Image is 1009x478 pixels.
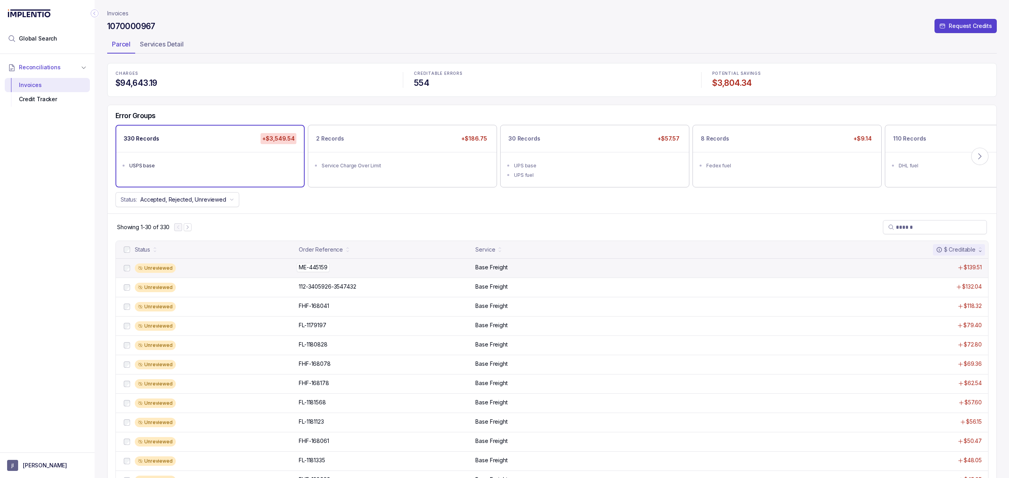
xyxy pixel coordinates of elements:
[475,341,507,348] p: Base Freight
[19,35,57,43] span: Global Search
[963,321,982,329] p: $79.40
[124,458,130,464] input: checkbox-checkbox
[124,265,130,271] input: checkbox-checkbox
[135,302,176,311] div: Unreviewed
[5,59,90,76] button: Reconciliations
[107,9,128,17] a: Invoices
[475,437,507,445] p: Base Freight
[962,283,982,291] p: $132.04
[115,78,392,89] h4: $94,643.19
[949,22,992,30] p: Request Credits
[124,342,130,348] input: checkbox-checkbox
[124,400,130,406] input: checkbox-checkbox
[184,223,192,231] button: Next Page
[112,39,130,49] p: Parcel
[23,461,67,469] p: [PERSON_NAME]
[135,418,176,427] div: Unreviewed
[135,379,176,389] div: Unreviewed
[656,133,681,144] p: +$57.57
[299,379,329,387] p: FHF-168178
[299,283,356,291] p: 112-3405926-3547432
[135,437,176,447] div: Unreviewed
[117,223,169,231] p: Showing 1-30 of 330
[299,341,328,348] p: FL-1180828
[5,76,90,108] div: Reconciliations
[135,341,176,350] div: Unreviewed
[124,246,130,253] input: checkbox-checkbox
[19,63,61,71] span: Reconciliations
[129,162,296,170] div: USPS base
[475,456,507,464] p: Base Freight
[135,283,176,292] div: Unreviewed
[508,135,540,143] p: 30 Records
[475,263,507,271] p: Base Freight
[124,381,130,387] input: checkbox-checkbox
[115,111,156,120] h5: Error Groups
[460,133,489,144] p: +$186.75
[966,418,982,426] p: $56.15
[514,171,680,179] div: UPS fuel
[475,360,507,368] p: Base Freight
[964,302,982,310] p: $118.32
[316,135,344,143] p: 2 Records
[706,162,873,170] div: Fedex fuel
[124,419,130,426] input: checkbox-checkbox
[299,418,324,426] p: FL-1181123
[140,39,184,49] p: Services Detail
[475,283,507,291] p: Base Freight
[514,162,680,170] div: UPS base
[964,437,982,445] p: $50.47
[90,9,99,18] div: Collapse Icon
[475,302,507,310] p: Base Freight
[11,92,84,106] div: Credit Tracker
[115,71,392,76] p: CHARGES
[712,78,989,89] h4: $3,804.34
[135,398,176,408] div: Unreviewed
[299,321,326,329] p: FL-1179197
[701,135,729,143] p: 8 Records
[964,379,982,387] p: $62.54
[7,460,18,471] span: User initials
[124,284,130,291] input: checkbox-checkbox
[11,78,84,92] div: Invoices
[299,437,329,445] p: FHF-168061
[414,71,690,76] p: CREDITABLE ERRORS
[299,398,326,406] p: FL-1181568
[124,323,130,329] input: checkbox-checkbox
[7,460,87,471] button: User initials[PERSON_NAME]
[475,379,507,387] p: Base Freight
[475,418,507,426] p: Base Freight
[322,162,488,170] div: Service Charge Over Limit
[135,263,176,273] div: Unreviewed
[124,304,130,310] input: checkbox-checkbox
[261,133,296,144] p: +$3,549.54
[135,456,176,466] div: Unreviewed
[299,246,343,254] div: Order Reference
[124,361,130,368] input: checkbox-checkbox
[124,135,159,143] p: 330 Records
[107,9,128,17] nav: breadcrumb
[135,360,176,369] div: Unreviewed
[852,133,873,144] p: +$9.14
[936,246,975,254] div: $ Creditable
[121,196,137,204] p: Status:
[935,19,997,33] button: Request Credits
[124,439,130,445] input: checkbox-checkbox
[712,71,989,76] p: POTENTIAL SAVINGS
[475,246,495,254] div: Service
[107,21,155,32] h4: 1070000967
[475,398,507,406] p: Base Freight
[107,38,997,54] ul: Tab Group
[475,321,507,329] p: Base Freight
[299,360,331,368] p: FHF-168078
[107,38,135,54] li: Tab Parcel
[135,246,150,254] div: Status
[135,38,188,54] li: Tab Services Detail
[140,196,226,204] p: Accepted, Rejected, Unreviewed
[964,456,982,464] p: $48.05
[117,223,169,231] div: Remaining page entries
[299,302,329,310] p: FHF-168041
[299,456,325,464] p: FL-1181335
[964,341,982,348] p: $72.80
